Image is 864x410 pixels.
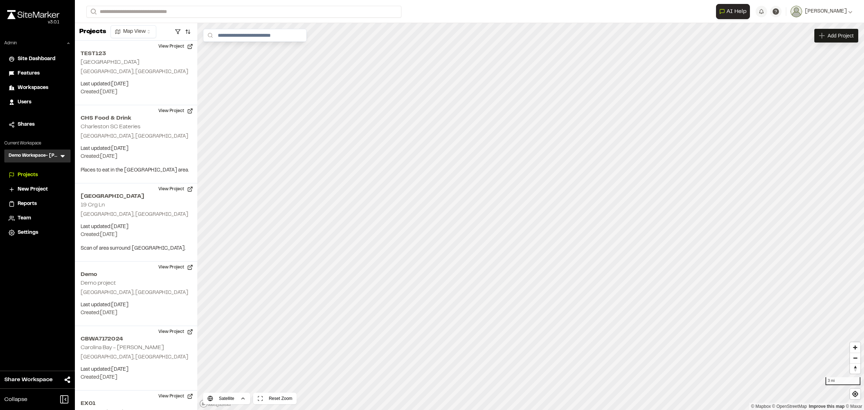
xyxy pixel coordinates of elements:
[850,353,860,363] button: Zoom out
[9,229,66,237] a: Settings
[18,121,35,129] span: Shares
[81,345,164,350] h2: Carolina Bay - [PERSON_NAME]
[81,114,192,122] h2: CHS Food & Drink
[81,88,192,96] p: Created: [DATE]
[81,133,192,141] p: [GEOGRAPHIC_DATA], [GEOGRAPHIC_DATA]
[199,400,231,408] a: Mapbox logo
[9,84,66,92] a: Workspaces
[81,231,192,239] p: Created: [DATE]
[7,19,59,26] div: Oh geez...please don't...
[850,363,860,374] button: Reset bearing to north
[81,374,192,382] p: Created: [DATE]
[9,186,66,193] a: New Project
[81,309,192,317] p: Created: [DATE]
[81,211,192,219] p: [GEOGRAPHIC_DATA], [GEOGRAPHIC_DATA]
[86,6,99,18] button: Search
[154,41,197,52] button: View Project
[4,140,71,147] p: Current Workspace
[81,124,140,129] h2: Charleston SC Eateries
[81,289,192,297] p: [GEOGRAPHIC_DATA], [GEOGRAPHIC_DATA]
[18,200,37,208] span: Reports
[4,395,27,404] span: Collapse
[203,393,250,404] button: Satellite
[791,6,802,17] img: User
[828,32,854,39] span: Add Project
[846,404,862,409] a: Maxar
[81,68,192,76] p: [GEOGRAPHIC_DATA], [GEOGRAPHIC_DATA]
[81,399,192,408] h2: EX01
[81,223,192,231] p: Last updated: [DATE]
[9,200,66,208] a: Reports
[18,186,48,193] span: New Project
[7,10,59,19] img: rebrand.png
[81,60,139,65] h2: [GEOGRAPHIC_DATA]
[805,8,847,15] span: [PERSON_NAME]
[154,183,197,195] button: View Project
[9,152,59,160] h3: Demo Workspace- [PERSON_NAME]
[726,7,747,16] span: AI Help
[716,4,750,19] button: Open AI Assistant
[850,342,860,353] button: Zoom in
[81,145,192,153] p: Last updated: [DATE]
[18,70,40,77] span: Features
[154,105,197,117] button: View Project
[809,404,845,409] a: Map feedback
[850,389,860,399] button: Find my location
[4,375,53,384] span: Share Workspace
[81,202,105,208] h2: 19 Crg Ln
[9,171,66,179] a: Projects
[81,301,192,309] p: Last updated: [DATE]
[9,121,66,129] a: Shares
[791,6,852,17] button: [PERSON_NAME]
[81,245,192,253] p: Scan of area surround [GEOGRAPHIC_DATA].
[18,214,31,222] span: Team
[751,404,771,409] a: Mapbox
[79,27,106,37] p: Projects
[81,281,116,286] h2: Demo project
[154,391,197,402] button: View Project
[716,4,753,19] div: Open AI Assistant
[81,49,192,58] h2: TEST123
[9,70,66,77] a: Features
[772,404,807,409] a: OpenStreetMap
[81,80,192,88] p: Last updated: [DATE]
[18,229,38,237] span: Settings
[81,270,192,279] h2: Demo
[4,40,17,46] p: Admin
[154,262,197,273] button: View Project
[18,84,48,92] span: Workspaces
[18,55,55,63] span: Site Dashboard
[81,353,192,361] p: [GEOGRAPHIC_DATA], [GEOGRAPHIC_DATA]
[825,377,860,385] div: 3 mi
[18,171,38,179] span: Projects
[154,326,197,338] button: View Project
[81,366,192,374] p: Last updated: [DATE]
[9,55,66,63] a: Site Dashboard
[81,335,192,343] h2: CBWA7172024
[81,166,192,174] p: Places to eat in the [GEOGRAPHIC_DATA] area.
[253,393,297,404] button: Reset Zoom
[18,98,31,106] span: Users
[81,153,192,161] p: Created: [DATE]
[9,214,66,222] a: Team
[9,98,66,106] a: Users
[81,192,192,201] h2: [GEOGRAPHIC_DATA]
